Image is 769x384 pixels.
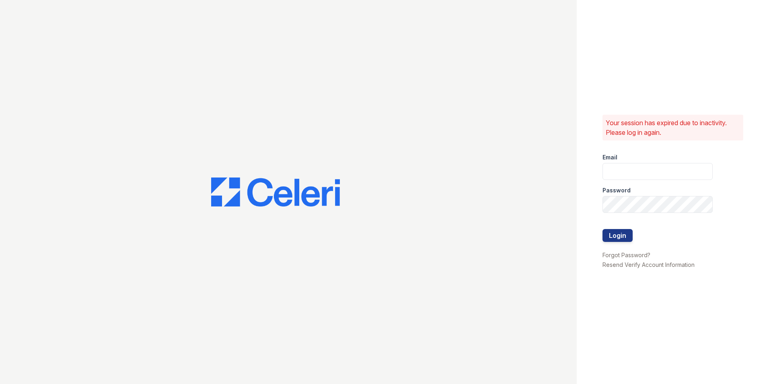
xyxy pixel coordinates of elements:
[606,118,740,137] p: Your session has expired due to inactivity. Please log in again.
[602,153,617,161] label: Email
[602,252,650,258] a: Forgot Password?
[602,261,695,268] a: Resend Verify Account Information
[602,229,633,242] button: Login
[211,178,340,206] img: CE_Logo_Blue-a8612792a0a2168367f1c8372b55b34899dd931a85d93a1a3d3e32e68fde9ad4.png
[602,186,631,194] label: Password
